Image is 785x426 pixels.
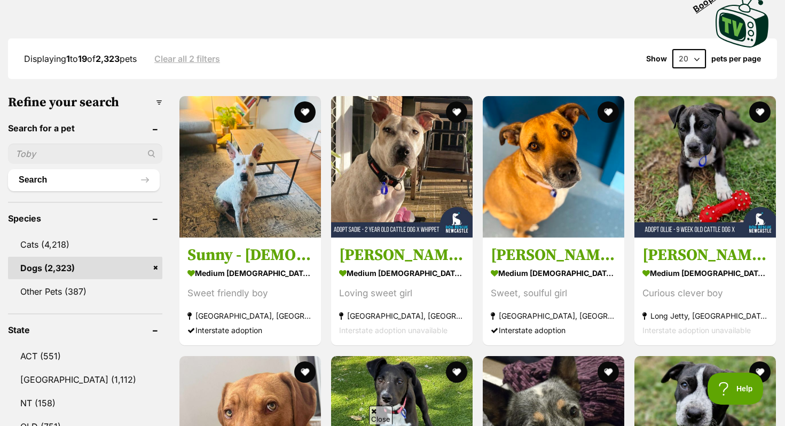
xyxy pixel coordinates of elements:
h3: [PERSON_NAME] - [DEMOGRAPHIC_DATA] Cattle Dog x [339,246,465,266]
button: favourite [598,101,619,123]
span: Close [369,406,392,424]
div: Sweet, soulful girl [491,287,616,301]
div: Interstate adoption [187,324,313,338]
strong: [GEOGRAPHIC_DATA], [GEOGRAPHIC_DATA] [339,309,465,324]
button: favourite [598,361,619,383]
img: Ollie - 9 Week Old Cattle Dog X - Australian Cattle Dog [634,96,776,238]
strong: 1 [66,53,70,64]
button: favourite [294,101,316,123]
div: Interstate adoption [491,324,616,338]
strong: Long Jetty, [GEOGRAPHIC_DATA] [642,309,768,324]
button: favourite [294,361,316,383]
iframe: Help Scout Beacon - Open [708,373,764,405]
a: Clear all 2 filters [154,54,220,64]
a: [PERSON_NAME] - [DEMOGRAPHIC_DATA] Cattle Dog x medium [DEMOGRAPHIC_DATA] Dog Loving sweet girl [... [331,238,473,346]
a: Other Pets (387) [8,280,162,303]
strong: [GEOGRAPHIC_DATA], [GEOGRAPHIC_DATA] [187,309,313,324]
img: Sunny - 1 Year Old Cattle Dog X - Australian Cattle Dog [179,96,321,238]
header: Species [8,214,162,223]
strong: [GEOGRAPHIC_DATA], [GEOGRAPHIC_DATA] [491,309,616,324]
a: NT (158) [8,392,162,414]
strong: medium [DEMOGRAPHIC_DATA] Dog [339,266,465,281]
button: favourite [446,361,467,383]
button: favourite [446,101,467,123]
img: Sadie - 2 Year Old Cattle Dog x - Australian Cattle Dog x Whippet Dog [331,96,473,238]
a: [PERSON_NAME] - [DEMOGRAPHIC_DATA] Staffy X Mastiff medium [DEMOGRAPHIC_DATA] Dog Sweet, soulful ... [483,238,624,346]
strong: 19 [78,53,87,64]
span: Interstate adoption unavailable [339,326,448,335]
input: Toby [8,144,162,164]
img: Gidget - 6 Year Old Staffy X Mastiff - American Staffordshire Terrier x Mastiff Dog [483,96,624,238]
div: Curious clever boy [642,287,768,301]
a: Dogs (2,323) [8,257,162,279]
div: Sweet friendly boy [187,287,313,301]
a: [PERSON_NAME] - 9 Week Old Cattle Dog X medium [DEMOGRAPHIC_DATA] Dog Curious clever boy Long Jet... [634,238,776,346]
h3: [PERSON_NAME] - 9 Week Old Cattle Dog X [642,246,768,266]
header: State [8,325,162,335]
strong: medium [DEMOGRAPHIC_DATA] Dog [642,266,768,281]
span: Show [646,54,667,63]
h3: [PERSON_NAME] - [DEMOGRAPHIC_DATA] Staffy X Mastiff [491,246,616,266]
div: Loving sweet girl [339,287,465,301]
span: Displaying to of pets [24,53,137,64]
button: favourite [749,361,771,383]
a: Cats (4,218) [8,233,162,256]
span: Interstate adoption unavailable [642,326,751,335]
label: pets per page [711,54,761,63]
h3: Refine your search [8,95,162,110]
a: [GEOGRAPHIC_DATA] (1,112) [8,368,162,391]
strong: medium [DEMOGRAPHIC_DATA] Dog [187,266,313,281]
button: Search [8,169,160,191]
strong: medium [DEMOGRAPHIC_DATA] Dog [491,266,616,281]
strong: 2,323 [96,53,120,64]
h3: Sunny - [DEMOGRAPHIC_DATA] Cattle Dog X [187,246,313,266]
a: ACT (551) [8,345,162,367]
a: Sunny - [DEMOGRAPHIC_DATA] Cattle Dog X medium [DEMOGRAPHIC_DATA] Dog Sweet friendly boy [GEOGRAP... [179,238,321,346]
button: favourite [749,101,771,123]
header: Search for a pet [8,123,162,133]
